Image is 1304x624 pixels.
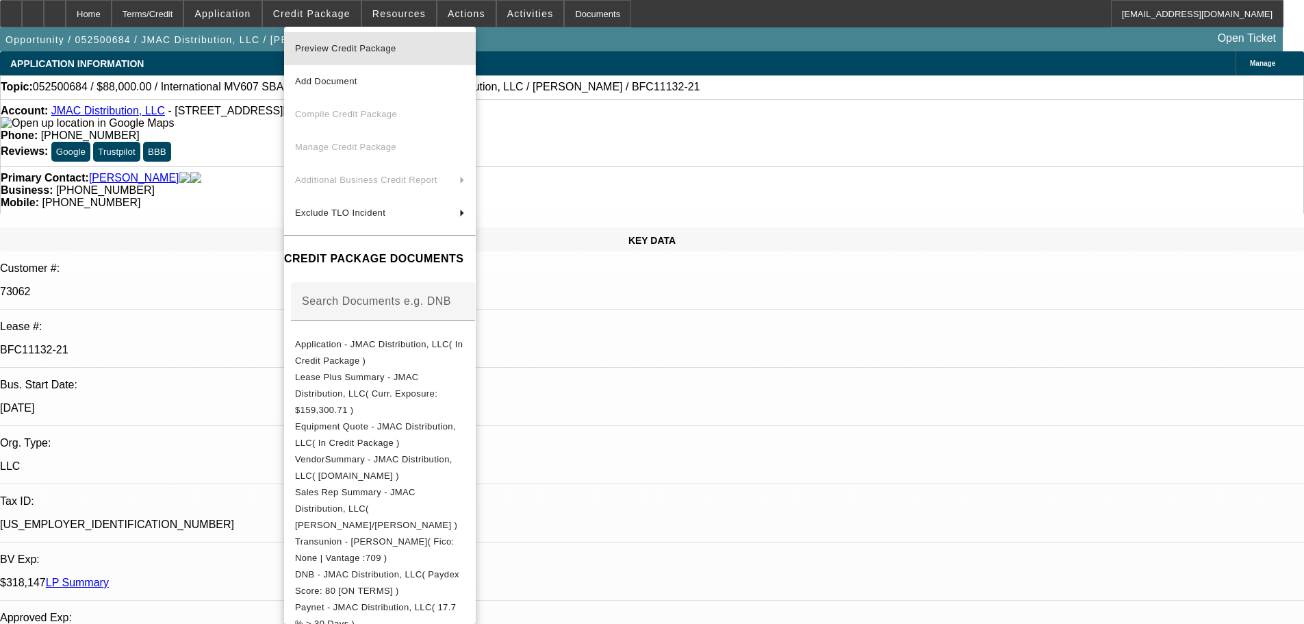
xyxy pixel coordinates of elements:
mat-label: Search Documents e.g. DNB [302,295,451,307]
span: Equipment Quote - JMAC Distribution, LLC( In Credit Package ) [295,421,456,448]
button: Application - JMAC Distribution, LLC( In Credit Package ) [284,336,476,369]
span: VendorSummary - JMAC Distribution, LLC( [DOMAIN_NAME] ) [295,454,452,481]
button: Equipment Quote - JMAC Distribution, LLC( In Credit Package ) [284,419,476,451]
span: Lease Plus Summary - JMAC Distribution, LLC( Curr. Exposure: $159,300.71 ) [295,372,437,415]
button: Lease Plus Summary - JMAC Distribution, LLC( Curr. Exposure: $159,300.71 ) [284,369,476,419]
span: Exclude TLO Incident [295,208,385,218]
button: DNB - JMAC Distribution, LLC( Paydex Score: 80 [ON TERMS] ) [284,566,476,599]
button: Sales Rep Summary - JMAC Distribution, LLC( Lionello, Nick/Greene, Derek ) [284,484,476,534]
h4: CREDIT PACKAGE DOCUMENTS [284,251,476,267]
span: Sales Rep Summary - JMAC Distribution, LLC( [PERSON_NAME]/[PERSON_NAME] ) [295,487,457,530]
button: Transunion - Moran, Michael( Fico: None | Vantage :709 ) [284,534,476,566]
span: DNB - JMAC Distribution, LLC( Paydex Score: 80 [ON TERMS] ) [295,569,459,596]
span: Add Document [295,76,357,86]
span: Transunion - [PERSON_NAME]( Fico: None | Vantage :709 ) [295,536,455,563]
button: VendorSummary - JMAC Distribution, LLC( Equip-Used.com ) [284,451,476,484]
span: Preview Credit Package [295,43,396,53]
span: Application - JMAC Distribution, LLC( In Credit Package ) [295,339,463,366]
